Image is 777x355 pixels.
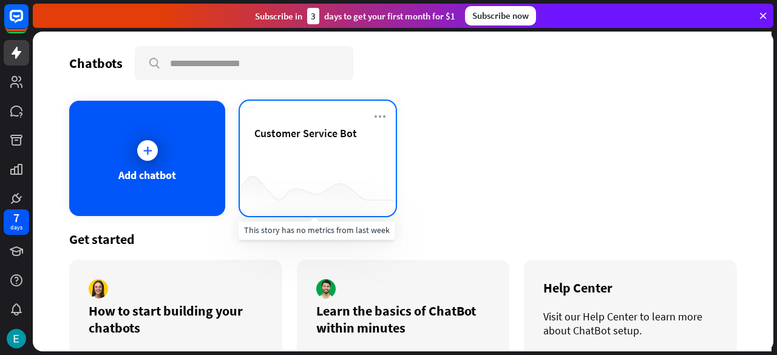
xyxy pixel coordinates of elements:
div: Learn the basics of ChatBot within minutes [316,302,490,336]
div: Subscribe in days to get your first month for $1 [255,8,455,24]
div: days [10,223,22,232]
div: Chatbots [69,55,123,72]
div: Subscribe now [465,6,536,25]
div: Help Center [543,279,718,296]
div: How to start building your chatbots [89,302,263,336]
img: author [316,279,336,299]
img: author [89,279,108,299]
div: Add chatbot [118,168,176,182]
a: 7 days [4,209,29,235]
button: Open LiveChat chat widget [10,5,46,41]
div: 7 [13,212,19,223]
span: Customer Service Bot [254,126,357,140]
div: Visit our Help Center to learn more about ChatBot setup. [543,309,718,337]
div: 3 [307,8,319,24]
div: Get started [69,231,737,248]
